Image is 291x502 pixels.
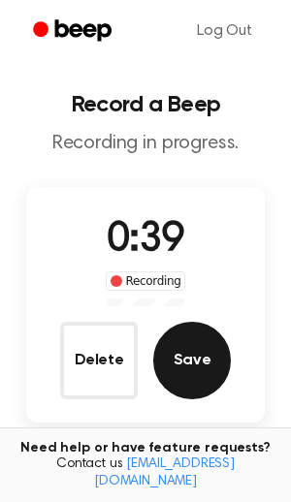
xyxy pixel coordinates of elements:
span: 0:39 [107,220,184,261]
a: Log Out [178,8,272,54]
a: [EMAIL_ADDRESS][DOMAIN_NAME] [94,457,235,488]
div: Recording [106,271,186,291]
a: Beep [19,13,129,50]
p: Recording in progress. [16,132,275,156]
span: Contact us [12,456,279,490]
h1: Record a Beep [16,93,275,116]
button: Delete Audio Record [60,322,138,399]
button: Save Audio Record [153,322,231,399]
